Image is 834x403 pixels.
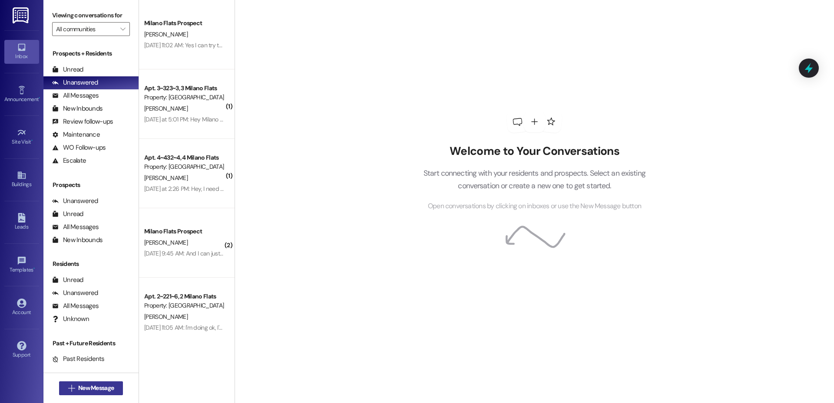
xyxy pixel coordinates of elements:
div: Unanswered [52,78,98,87]
div: Apt. 4~432~4, 4 Milano Flats [144,153,225,162]
span: [PERSON_NAME] [144,313,188,321]
div: [DATE] 11:02 AM: Yes I can try to do that!! [144,41,245,49]
div: New Inbounds [52,236,103,245]
a: Templates • [4,253,39,277]
label: Viewing conversations for [52,9,130,22]
h2: Welcome to Your Conversations [410,144,659,158]
a: Inbox [4,40,39,63]
i:  [120,26,125,33]
a: Leads [4,210,39,234]
span: [PERSON_NAME] [144,30,188,38]
input: All communities [56,22,116,36]
div: Unread [52,275,83,285]
div: Past Residents [52,354,105,364]
span: [PERSON_NAME] [144,174,188,182]
div: Unanswered [52,197,98,206]
div: Past + Future Residents [43,339,139,348]
button: New Message [59,381,123,395]
p: Start connecting with your residents and prospects. Select an existing conversation or create a n... [410,167,659,192]
img: ResiDesk Logo [13,7,30,23]
div: Unknown [52,315,89,324]
div: WO Follow-ups [52,143,106,152]
div: Property: [GEOGRAPHIC_DATA] Flats [144,162,225,171]
span: • [39,95,40,101]
div: All Messages [52,91,99,100]
div: Unanswered [52,288,98,298]
a: Account [4,296,39,319]
span: • [33,265,35,272]
div: Maintenance [52,130,100,139]
div: Milano Flats Prospect [144,19,225,28]
div: Apt. 2~221~6, 2 Milano Flats [144,292,225,301]
div: [DATE] 9:45 AM: And I can just like resign [144,249,245,257]
span: New Message [78,383,114,393]
a: Site Visit • [4,125,39,149]
div: Escalate [52,156,86,165]
div: New Inbounds [52,104,103,113]
div: Residents [43,259,139,269]
div: Milano Flats Prospect [144,227,225,236]
div: All Messages [52,301,99,311]
span: • [31,138,33,144]
span: [PERSON_NAME] [144,239,188,246]
div: Apt. 3~323~3, 3 Milano Flats [144,84,225,93]
div: [DATE] 11:05 AM: I'm doing ok, I've just been having a really tough time with anxiety [144,324,347,331]
span: [PERSON_NAME] [144,105,188,112]
a: Support [4,338,39,362]
i:  [68,385,75,392]
div: Prospects + Residents [43,49,139,58]
div: Review follow-ups [52,117,113,126]
div: [DATE] at 2:26 PM: Hey, I need to transfer my fall lease to [PERSON_NAME] but he said he isn't ab... [144,185,467,193]
a: Buildings [4,168,39,191]
div: All Messages [52,223,99,232]
span: Open conversations by clicking on inboxes or use the New Message button [428,201,641,212]
div: [DATE] at 5:01 PM: Hey Milano management. I have a summer contract and I went home for the 2nd ha... [144,115,530,123]
div: Unread [52,210,83,219]
div: Unread [52,65,83,74]
div: Prospects [43,180,139,190]
div: Property: [GEOGRAPHIC_DATA] Flats [144,301,225,310]
div: Property: [GEOGRAPHIC_DATA] Flats [144,93,225,102]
